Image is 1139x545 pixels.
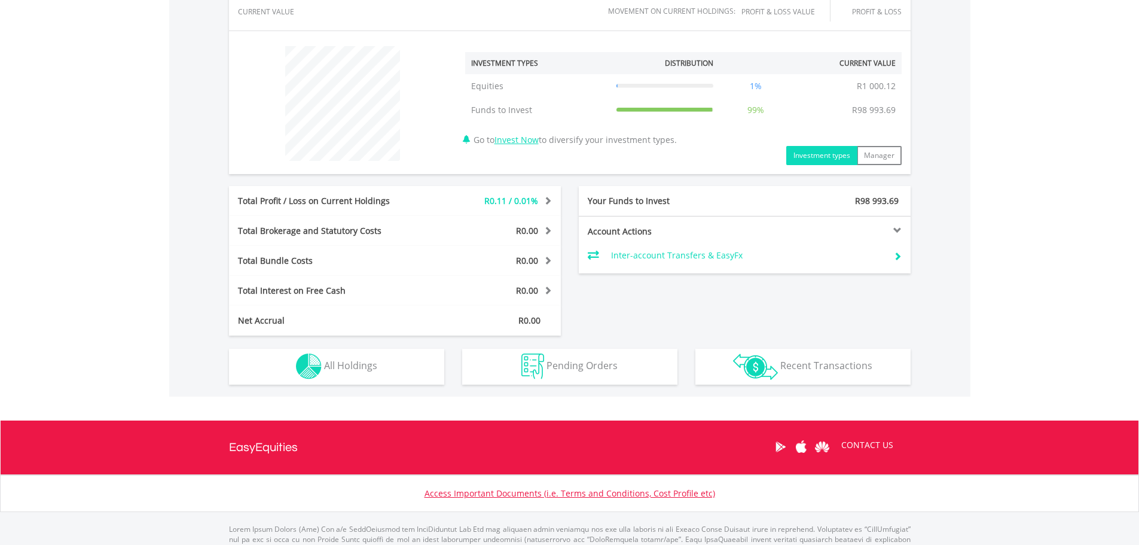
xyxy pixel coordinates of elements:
a: Huawei [812,428,833,465]
a: Google Play [770,428,791,465]
span: R0.00 [516,285,538,296]
th: Current Value [792,52,902,74]
span: R0.00 [518,315,541,326]
span: R98 993.69 [855,195,899,206]
div: Your Funds to Invest [579,195,745,207]
span: R0.11 / 0.01% [484,195,538,206]
button: Investment types [786,146,857,165]
button: All Holdings [229,349,444,385]
td: Inter-account Transfers & EasyFx [611,246,884,264]
td: R98 993.69 [846,98,902,122]
div: Account Actions [579,226,745,238]
div: Total Brokerage and Statutory Costs [229,225,423,237]
div: Profit & Loss Value [741,8,830,16]
button: Manager [857,146,902,165]
div: Profit & Loss [845,8,902,16]
span: Pending Orders [546,359,618,372]
a: CONTACT US [833,428,902,462]
div: Movement on Current Holdings: [608,7,735,15]
div: Distribution [665,58,713,68]
button: Recent Transactions [695,349,911,385]
td: 99% [719,98,792,122]
a: Invest Now [494,134,539,145]
span: R0.00 [516,225,538,236]
th: Investment Types [465,52,610,74]
div: CURRENT VALUE [238,8,319,16]
div: Total Interest on Free Cash [229,285,423,297]
td: 1% [719,74,792,98]
button: Pending Orders [462,349,677,385]
td: Funds to Invest [465,98,610,122]
a: EasyEquities [229,421,298,474]
span: All Holdings [324,359,377,372]
img: holdings-wht.png [296,354,322,379]
span: R0.00 [516,255,538,266]
div: Total Profit / Loss on Current Holdings [229,195,423,207]
div: Total Bundle Costs [229,255,423,267]
img: transactions-zar-wht.png [733,354,778,380]
img: pending_instructions-wht.png [521,354,544,379]
div: Go to to diversify your investment types. [456,40,911,165]
a: Apple [791,428,812,465]
div: Net Accrual [229,315,423,327]
td: Equities [465,74,610,98]
td: R1 000.12 [851,74,902,98]
a: Access Important Documents (i.e. Terms and Conditions, Cost Profile etc) [425,488,715,499]
span: Recent Transactions [780,359,872,372]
